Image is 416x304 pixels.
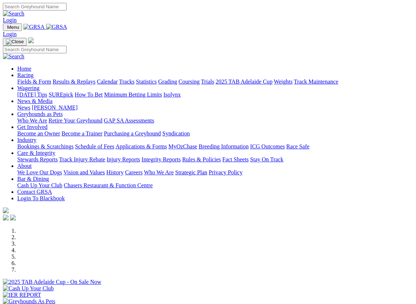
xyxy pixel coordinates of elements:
a: Strategic Plan [175,169,207,175]
a: Weights [274,79,293,85]
a: ICG Outcomes [250,143,285,149]
img: facebook.svg [3,215,9,220]
a: Vision and Values [63,169,105,175]
a: Injury Reports [107,156,140,162]
a: GAP SA Assessments [104,117,154,124]
a: Careers [125,169,143,175]
a: Isolynx [163,91,181,98]
a: Get Involved [17,124,48,130]
img: 2025 TAB Adelaide Cup - On Sale Now [3,279,101,285]
a: Statistics [136,79,157,85]
a: Become an Owner [17,130,60,137]
div: Care & Integrity [17,156,413,163]
a: 2025 TAB Adelaide Cup [216,79,272,85]
a: Home [17,66,31,72]
a: How To Bet [75,91,103,98]
a: Cash Up Your Club [17,182,62,188]
a: Login [3,31,17,37]
button: Toggle navigation [3,38,27,46]
a: Login [3,17,17,23]
a: Race Safe [286,143,309,149]
a: [DATE] Tips [17,91,47,98]
a: Care & Integrity [17,150,55,156]
a: Retire Your Greyhound [49,117,103,124]
a: Racing [17,72,33,78]
img: Search [3,53,24,60]
a: Track Maintenance [294,79,338,85]
a: Tracks [119,79,135,85]
a: History [106,169,123,175]
div: Industry [17,143,413,150]
a: Greyhounds as Pets [17,111,63,117]
a: Purchasing a Greyhound [104,130,161,137]
img: GRSA [46,24,67,30]
a: [PERSON_NAME] [32,104,77,111]
a: Chasers Restaurant & Function Centre [64,182,153,188]
a: Applications & Forms [116,143,167,149]
a: SUREpick [49,91,73,98]
input: Search [3,46,67,53]
button: Toggle navigation [3,23,22,31]
img: GRSA [23,24,45,30]
a: Trials [201,79,214,85]
a: Industry [17,137,36,143]
img: Close [6,39,24,45]
a: Bookings & Scratchings [17,143,73,149]
div: Get Involved [17,130,413,137]
input: Search [3,3,67,10]
img: logo-grsa-white.png [3,207,9,213]
a: Bar & Dining [17,176,49,182]
a: Grading [158,79,177,85]
div: About [17,169,413,176]
a: Fact Sheets [222,156,249,162]
a: Stay On Track [250,156,283,162]
a: Wagering [17,85,40,91]
a: Results & Replays [53,79,95,85]
a: Integrity Reports [141,156,181,162]
div: Racing [17,79,413,85]
div: News & Media [17,104,413,111]
a: Stewards Reports [17,156,58,162]
a: Privacy Policy [209,169,243,175]
a: Contact GRSA [17,189,52,195]
a: Syndication [162,130,190,137]
img: twitter.svg [10,215,16,220]
img: IER REPORT [3,292,41,298]
span: Menu [7,24,19,30]
a: Who We Are [144,169,174,175]
a: Who We Are [17,117,47,124]
img: Cash Up Your Club [3,285,54,292]
a: Breeding Information [199,143,249,149]
img: Search [3,10,24,17]
a: Schedule of Fees [75,143,114,149]
a: News [17,104,30,111]
div: Bar & Dining [17,182,413,189]
a: Track Injury Rebate [59,156,105,162]
a: Fields & Form [17,79,51,85]
img: logo-grsa-white.png [28,37,34,43]
a: Become a Trainer [62,130,103,137]
a: Minimum Betting Limits [104,91,162,98]
a: Login To Blackbook [17,195,65,201]
div: Wagering [17,91,413,98]
a: Coursing [178,79,200,85]
a: Calendar [97,79,118,85]
a: News & Media [17,98,53,104]
a: MyOzChase [168,143,197,149]
a: We Love Our Dogs [17,169,62,175]
a: About [17,163,32,169]
div: Greyhounds as Pets [17,117,413,124]
a: Rules & Policies [182,156,221,162]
